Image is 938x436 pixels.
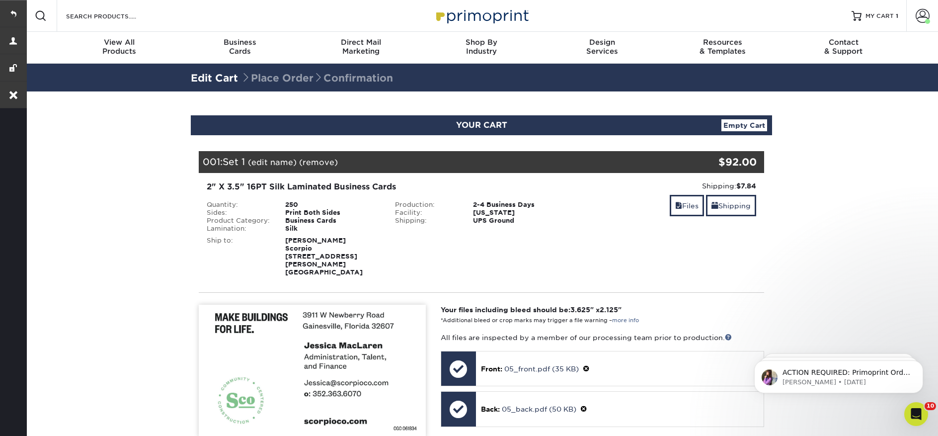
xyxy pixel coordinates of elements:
span: Direct Mail [301,38,421,47]
div: Ship to: [199,237,278,276]
span: Business [180,38,301,47]
div: Lamination: [199,225,278,233]
div: Quantity: [199,201,278,209]
a: Files [670,195,704,216]
span: 10 [925,402,936,410]
span: 3.625 [570,306,590,314]
div: Production: [388,201,466,209]
strong: [PERSON_NAME] Scorpio [STREET_ADDRESS][PERSON_NAME] [GEOGRAPHIC_DATA] [285,237,363,276]
div: Sides: [199,209,278,217]
span: Front: [481,365,502,373]
span: ACTION REQUIRED: Primoprint Order 25915-92252-28593 Thank you for placing your print order with P... [43,29,171,215]
a: DesignServices [542,32,662,64]
span: View All [59,38,180,47]
span: Design [542,38,662,47]
a: Resources& Templates [662,32,783,64]
div: & Support [783,38,904,56]
span: 2.125 [600,306,618,314]
a: Empty Cart [721,119,767,131]
div: UPS Ground [466,217,575,225]
span: Contact [783,38,904,47]
a: Shipping [706,195,756,216]
div: 2-4 Business Days [466,201,575,209]
p: All files are inspected by a member of our processing team prior to production. [441,333,764,343]
div: 001: [199,151,670,173]
span: Place Order Confirmation [241,72,393,84]
span: MY CART [865,12,894,20]
a: (remove) [299,158,338,167]
div: Silk [278,225,388,233]
iframe: Intercom live chat [904,402,928,426]
span: Resources [662,38,783,47]
a: 05_front.pdf (35 KB) [504,365,579,373]
span: YOUR CART [456,120,507,130]
div: [US_STATE] [466,209,575,217]
a: Direct MailMarketing [301,32,421,64]
a: 05_back.pdf (50 KB) [502,405,576,413]
img: Primoprint [432,5,531,26]
span: 1 [896,12,898,19]
div: Industry [421,38,542,56]
div: Facility: [388,209,466,217]
span: shipping [711,202,718,210]
span: Back: [481,405,500,413]
a: Shop ByIndustry [421,32,542,64]
div: Cards [180,38,301,56]
a: (edit name) [248,158,297,167]
span: files [675,202,682,210]
a: View AllProducts [59,32,180,64]
div: Shipping: [583,181,756,191]
a: Edit Cart [191,72,238,84]
div: Business Cards [278,217,388,225]
div: 250 [278,201,388,209]
span: Set 1 [223,156,245,167]
strong: Your files including bleed should be: " x " [441,306,622,314]
div: & Templates [662,38,783,56]
a: more info [612,317,639,324]
div: Services [542,38,662,56]
p: Message from Erica, sent 3w ago [43,38,171,47]
div: Shipping: [388,217,466,225]
small: *Additional bleed or crop marks may trigger a file warning – [441,317,639,324]
div: Product Category: [199,217,278,225]
span: Shop By [421,38,542,47]
a: Contact& Support [783,32,904,64]
div: 2" X 3.5" 16PT Silk Laminated Business Cards [207,181,568,193]
strong: $7.84 [736,182,756,190]
div: Print Both Sides [278,209,388,217]
input: SEARCH PRODUCTS..... [65,10,162,22]
div: Marketing [301,38,421,56]
a: BusinessCards [180,32,301,64]
div: Products [59,38,180,56]
div: $92.00 [670,155,757,170]
iframe: Intercom notifications message [739,340,938,409]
